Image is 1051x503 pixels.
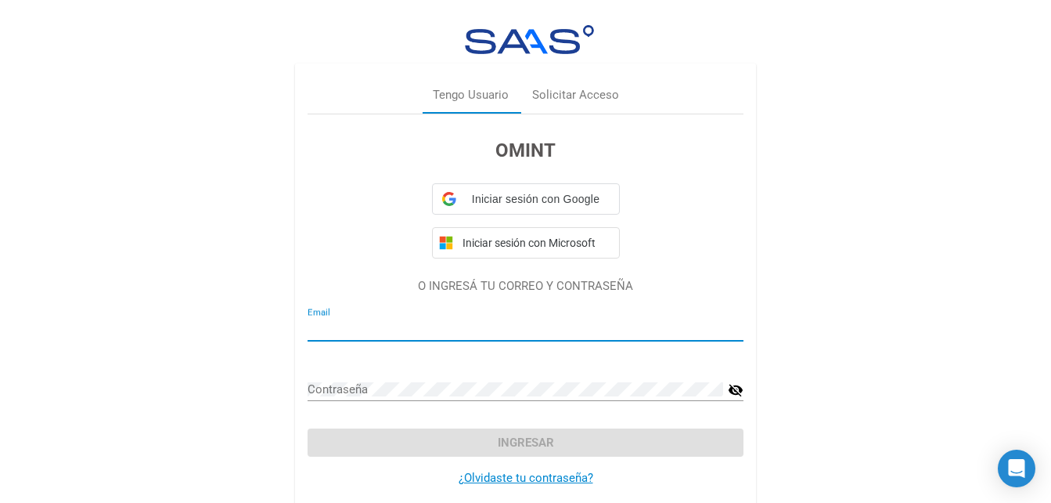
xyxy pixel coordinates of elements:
[998,450,1035,487] div: Open Intercom Messenger
[308,429,743,457] button: Ingresar
[432,183,620,215] div: Iniciar sesión con Google
[308,277,743,295] p: O INGRESÁ TU CORREO Y CONTRASEÑA
[463,191,610,208] span: Iniciar sesión con Google
[532,86,619,104] div: Solicitar Acceso
[432,227,620,259] button: Iniciar sesión con Microsoft
[308,136,743,165] h3: OMINT
[459,237,613,249] span: Iniciar sesión con Microsoft
[728,381,743,400] mat-icon: visibility_off
[459,471,593,485] a: ¿Olvidaste tu contraseña?
[433,86,509,104] div: Tengo Usuario
[498,436,554,450] span: Ingresar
